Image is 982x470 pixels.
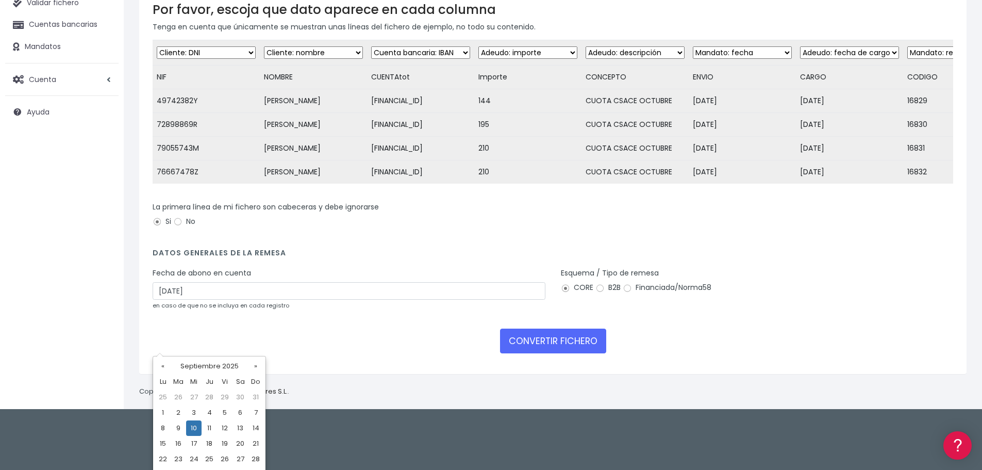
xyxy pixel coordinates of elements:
[248,405,263,420] td: 7
[581,89,689,113] td: CUOTA CSACE OCTUBRE
[10,248,196,257] div: Programadores
[155,451,171,467] td: 22
[202,374,217,390] th: Ju
[367,160,474,184] td: [FINANCIAL_ID]
[153,21,953,33] p: Tenga en cuenta que únicamente se muestran unas líneas del fichero de ejemplo, no todo su contenido.
[796,89,903,113] td: [DATE]
[260,160,367,184] td: [PERSON_NAME]
[232,390,248,405] td: 30
[5,69,119,90] a: Cuenta
[217,420,232,436] td: 12
[202,390,217,405] td: 28
[217,405,232,420] td: 5
[10,72,196,82] div: Información general
[232,436,248,451] td: 20
[173,216,195,227] label: No
[10,179,196,195] a: Perfiles de empresas
[474,89,581,113] td: 144
[561,282,593,293] label: CORE
[796,160,903,184] td: [DATE]
[367,113,474,137] td: [FINANCIAL_ID]
[248,420,263,436] td: 14
[217,390,232,405] td: 29
[153,160,260,184] td: 76667478Z
[142,297,198,307] a: POWERED BY ENCHANT
[153,137,260,160] td: 79055743M
[232,374,248,390] th: Sa
[186,374,202,390] th: Mi
[10,114,196,124] div: Convertir ficheros
[248,374,263,390] th: Do
[581,66,689,89] td: CONCEPTO
[796,66,903,89] td: CARGO
[155,374,171,390] th: Lu
[5,101,119,123] a: Ayuda
[367,137,474,160] td: [FINANCIAL_ID]
[689,113,796,137] td: [DATE]
[171,420,186,436] td: 9
[202,420,217,436] td: 11
[260,137,367,160] td: [PERSON_NAME]
[10,205,196,215] div: Facturación
[367,89,474,113] td: [FINANCIAL_ID]
[367,66,474,89] td: CUENTAtot
[153,249,953,263] h4: Datos generales de la remesa
[186,405,202,420] td: 3
[232,420,248,436] td: 13
[217,436,232,451] td: 19
[623,282,711,293] label: Financiada/Norma58
[153,113,260,137] td: 72898869R
[581,137,689,160] td: CUOTA CSACE OCTUBRE
[27,107,49,117] span: Ayuda
[10,88,196,104] a: Información general
[153,202,379,213] label: La primera línea de mi fichero son cabeceras y debe ignorarse
[689,66,796,89] td: ENVIO
[153,66,260,89] td: NIF
[5,14,119,36] a: Cuentas bancarias
[202,405,217,420] td: 4
[248,359,263,374] th: »
[5,36,119,58] a: Mandatos
[581,160,689,184] td: CUOTA CSACE OCTUBRE
[500,329,606,353] button: CONVERTIR FICHERO
[10,276,196,294] button: Contáctanos
[155,405,171,420] td: 1
[796,137,903,160] td: [DATE]
[29,74,56,84] span: Cuenta
[153,301,289,310] small: en caso de que no se incluya en cada registro
[561,268,659,279] label: Esquema / Tipo de remesa
[171,359,248,374] th: Septiembre 2025
[153,2,953,17] h3: Por favor, escoja que dato aparece en cada columna
[474,137,581,160] td: 210
[217,451,232,467] td: 26
[474,160,581,184] td: 210
[260,89,367,113] td: [PERSON_NAME]
[796,113,903,137] td: [DATE]
[155,359,171,374] th: «
[10,221,196,237] a: General
[10,264,196,280] a: API
[153,268,251,279] label: Fecha de abono en cuenta
[186,436,202,451] td: 17
[474,113,581,137] td: 195
[10,163,196,179] a: Videotutoriales
[139,386,289,397] p: Copyright © 2025 .
[171,451,186,467] td: 23
[155,420,171,436] td: 8
[153,89,260,113] td: 49742382Y
[10,147,196,163] a: Problemas habituales
[202,436,217,451] td: 18
[153,216,171,227] label: Si
[474,66,581,89] td: Importe
[232,451,248,467] td: 27
[248,451,263,467] td: 28
[595,282,621,293] label: B2B
[186,390,202,405] td: 27
[217,374,232,390] th: Vi
[155,390,171,405] td: 25
[260,66,367,89] td: NOMBRE
[689,160,796,184] td: [DATE]
[171,405,186,420] td: 2
[248,390,263,405] td: 31
[232,405,248,420] td: 6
